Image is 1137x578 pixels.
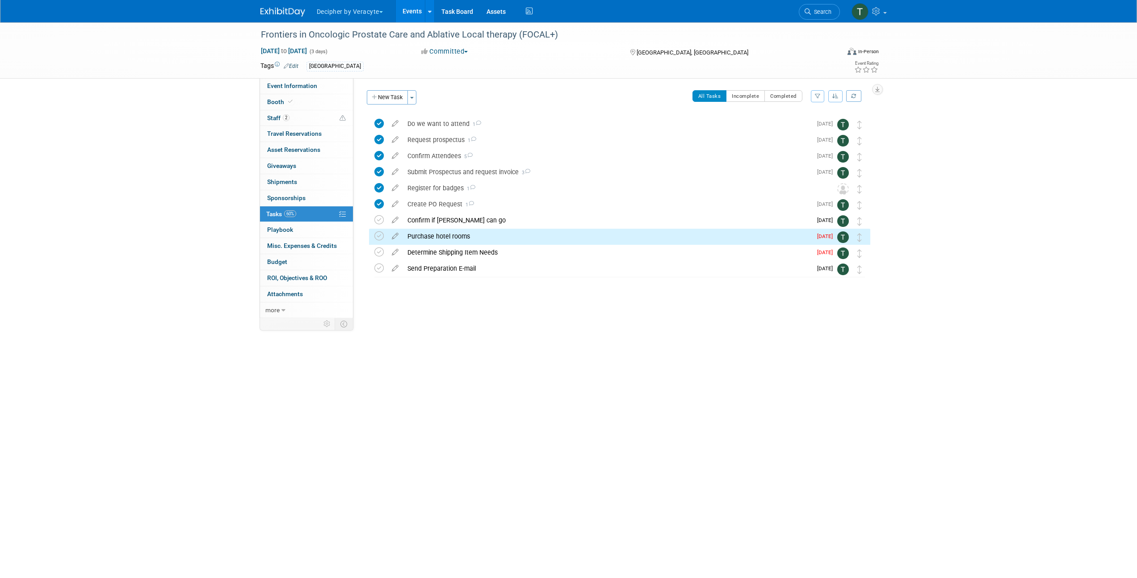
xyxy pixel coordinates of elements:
[403,213,812,228] div: Confirm if [PERSON_NAME] can go
[857,121,862,129] i: Move task
[403,261,812,276] div: Send Preparation E-mail
[837,151,849,163] img: Tony Alvarado
[260,126,353,142] a: Travel Reservations
[519,170,530,176] span: 3
[260,110,353,126] a: Staff2
[260,302,353,318] a: more
[267,130,322,137] span: Travel Reservations
[857,169,862,177] i: Move task
[387,136,403,144] a: edit
[403,229,812,244] div: Purchase hotel rooms
[267,194,306,201] span: Sponsorships
[309,49,327,54] span: (3 days)
[811,8,831,15] span: Search
[857,265,862,274] i: Move task
[817,233,837,239] span: [DATE]
[817,153,837,159] span: [DATE]
[817,137,837,143] span: [DATE]
[387,152,403,160] a: edit
[637,49,748,56] span: [GEOGRAPHIC_DATA], [GEOGRAPHIC_DATA]
[403,197,812,212] div: Create PO Request
[266,210,296,218] span: Tasks
[319,318,335,330] td: Personalize Event Tab Strip
[260,94,353,110] a: Booth
[267,178,297,185] span: Shipments
[367,90,408,105] button: New Task
[265,306,280,314] span: more
[267,290,303,297] span: Attachments
[387,232,403,240] a: edit
[817,121,837,127] span: [DATE]
[848,48,856,55] img: Format-Inperson.png
[852,3,868,20] img: Tony Alvarado
[857,185,862,193] i: Move task
[403,116,812,131] div: Do we want to attend
[403,245,812,260] div: Determine Shipping Item Needs
[846,90,861,102] a: Refresh
[857,217,862,226] i: Move task
[854,61,878,66] div: Event Rating
[260,78,353,94] a: Event Information
[267,162,296,169] span: Giveaways
[857,137,862,145] i: Move task
[267,258,287,265] span: Budget
[260,286,353,302] a: Attachments
[857,201,862,209] i: Move task
[260,158,353,174] a: Giveaways
[787,46,879,60] div: Event Format
[403,164,812,180] div: Submit Prospectus and request invoice
[267,274,327,281] span: ROI, Objectives & ROO
[260,47,307,55] span: [DATE] [DATE]
[817,265,837,272] span: [DATE]
[403,148,812,163] div: Confirm Attendees
[857,233,862,242] i: Move task
[260,254,353,270] a: Budget
[260,270,353,286] a: ROI, Objectives & ROO
[260,142,353,158] a: Asset Reservations
[387,120,403,128] a: edit
[280,47,288,54] span: to
[418,47,471,56] button: Committed
[817,249,837,255] span: [DATE]
[258,27,827,43] div: Frontiers in Oncologic Prostate Care and Ablative Local therapy (FOCAL+)
[692,90,727,102] button: All Tasks
[799,4,840,20] a: Search
[260,206,353,222] a: Tasks60%
[837,247,849,259] img: Tony Alvarado
[387,200,403,208] a: edit
[267,226,293,233] span: Playbook
[260,61,298,71] td: Tags
[260,8,305,17] img: ExhibitDay
[267,82,317,89] span: Event Information
[470,121,481,127] span: 1
[267,114,289,121] span: Staff
[817,169,837,175] span: [DATE]
[260,238,353,254] a: Misc. Expenses & Credits
[837,135,849,147] img: Tony Alvarado
[288,99,293,104] i: Booth reservation complete
[764,90,802,102] button: Completed
[283,114,289,121] span: 2
[387,184,403,192] a: edit
[387,216,403,224] a: edit
[462,202,474,208] span: 1
[260,174,353,190] a: Shipments
[837,183,849,195] img: Unassigned
[461,154,473,159] span: 5
[284,210,296,217] span: 60%
[837,119,849,130] img: Tony Alvarado
[837,167,849,179] img: Tony Alvarado
[857,153,862,161] i: Move task
[267,146,320,153] span: Asset Reservations
[387,168,403,176] a: edit
[837,199,849,211] img: Tony Alvarado
[726,90,765,102] button: Incomplete
[817,217,837,223] span: [DATE]
[403,132,812,147] div: Request prospectus
[340,114,346,122] span: Potential Scheduling Conflict -- at least one attendee is tagged in another overlapping event.
[858,48,879,55] div: In-Person
[817,201,837,207] span: [DATE]
[837,264,849,275] img: Tony Alvarado
[267,242,337,249] span: Misc. Expenses & Credits
[284,63,298,69] a: Edit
